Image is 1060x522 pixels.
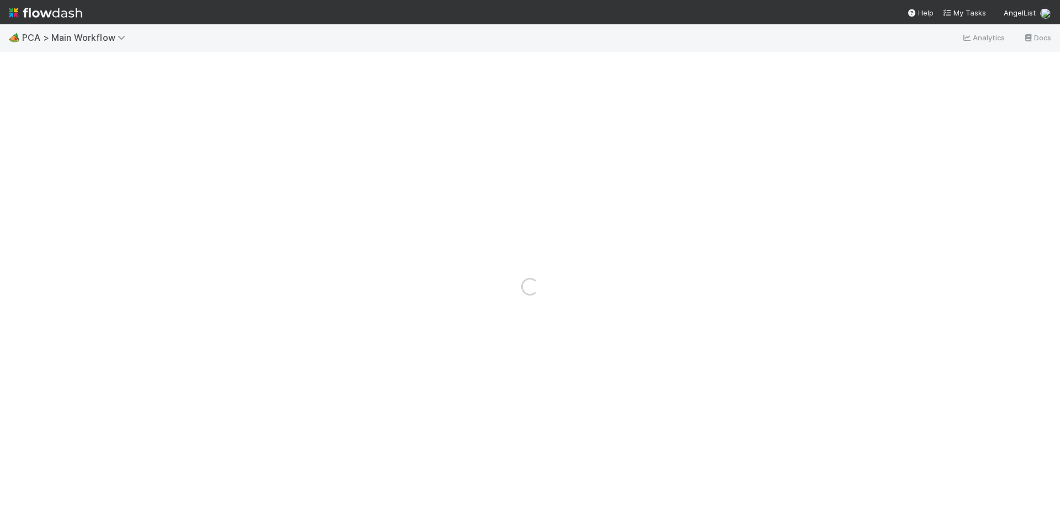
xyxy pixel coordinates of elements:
span: My Tasks [942,8,986,17]
img: avatar_99e80e95-8f0d-4917-ae3c-b5dad577a2b5.png [1040,8,1051,19]
span: PCA > Main Workflow [22,32,131,43]
span: AngelList [1004,8,1036,17]
a: Docs [1023,31,1051,44]
span: 🏕️ [9,33,20,42]
img: logo-inverted-e16ddd16eac7371096b0.svg [9,3,82,22]
a: Analytics [962,31,1005,44]
div: Help [907,7,934,18]
a: My Tasks [942,7,986,18]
